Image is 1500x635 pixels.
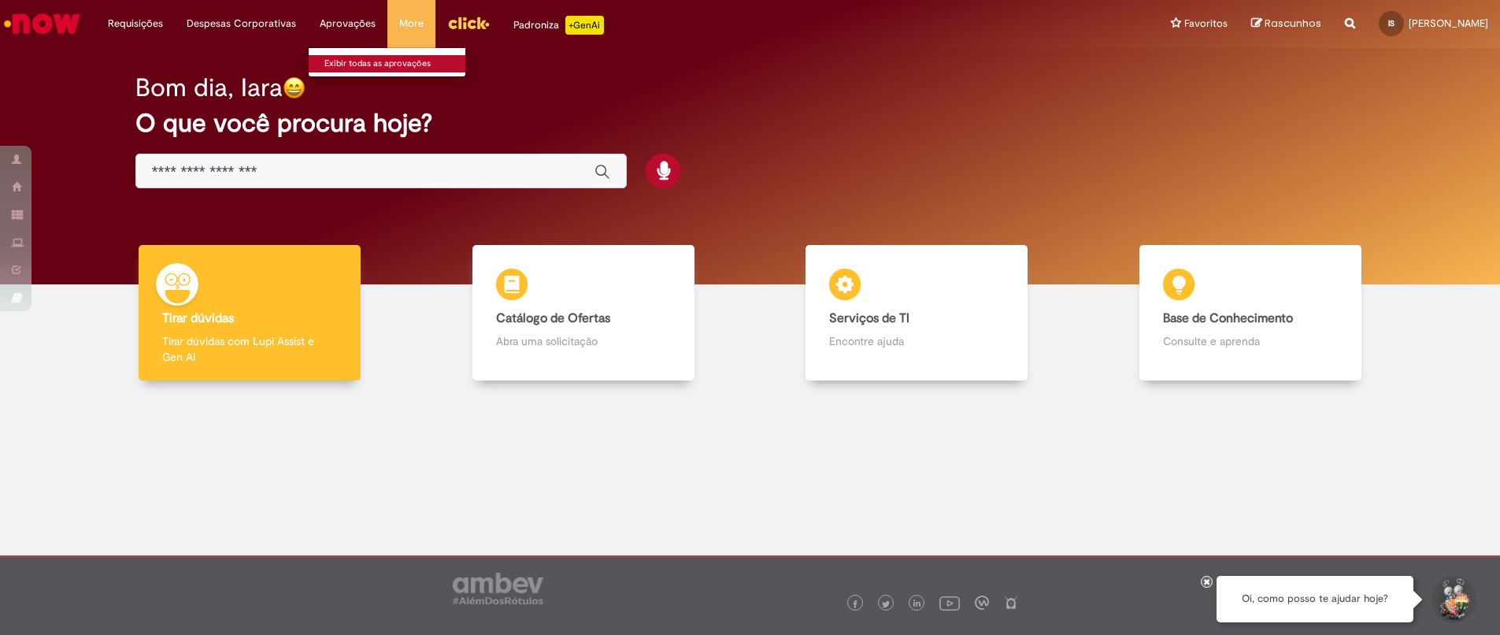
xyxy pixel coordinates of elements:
[496,310,610,326] b: Catálogo de Ofertas
[308,47,466,77] ul: Aprovações
[1265,16,1321,31] span: Rascunhos
[447,11,490,35] img: click_logo_yellow_360x200.png
[829,310,909,326] b: Serviços de TI
[320,16,376,32] span: Aprovações
[1388,18,1394,28] span: IS
[829,333,1004,349] p: Encontre ajuda
[851,600,859,608] img: logo_footer_facebook.png
[187,16,296,32] span: Despesas Corporativas
[135,74,283,102] h2: Bom dia, Iara
[1184,16,1228,32] span: Favoritos
[1217,576,1413,622] div: Oi, como posso te ajudar hoje?
[913,600,921,609] img: logo_footer_linkedin.png
[882,600,890,608] img: logo_footer_twitter.png
[108,16,163,32] span: Requisições
[83,245,417,381] a: Tirar dúvidas Tirar dúvidas com Lupi Assist e Gen Ai
[975,596,989,610] img: logo_footer_workplace.png
[2,8,83,39] img: ServiceNow
[750,245,1084,381] a: Serviços de TI Encontre ajuda
[1429,576,1476,623] button: Iniciar Conversa de Suporte
[453,573,543,604] img: logo_footer_ambev_rotulo_gray.png
[1004,596,1018,610] img: logo_footer_naosei.png
[283,76,306,99] img: happy-face.png
[1163,333,1338,349] p: Consulte e aprenda
[162,333,337,365] p: Tirar dúvidas com Lupi Assist e Gen Ai
[496,333,671,349] p: Abra uma solicitação
[1163,310,1293,326] b: Base de Conhecimento
[135,110,1365,137] h2: O que você procura hoje?
[162,310,234,326] b: Tirar dúvidas
[513,16,604,35] div: Padroniza
[939,592,960,613] img: logo_footer_youtube.png
[1083,245,1417,381] a: Base de Conhecimento Consulte e aprenda
[1251,17,1321,32] a: Rascunhos
[417,245,750,381] a: Catálogo de Ofertas Abra uma solicitação
[309,55,482,72] a: Exibir todas as aprovações
[399,16,424,32] span: More
[1409,17,1488,30] span: [PERSON_NAME]
[565,16,604,35] p: +GenAi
